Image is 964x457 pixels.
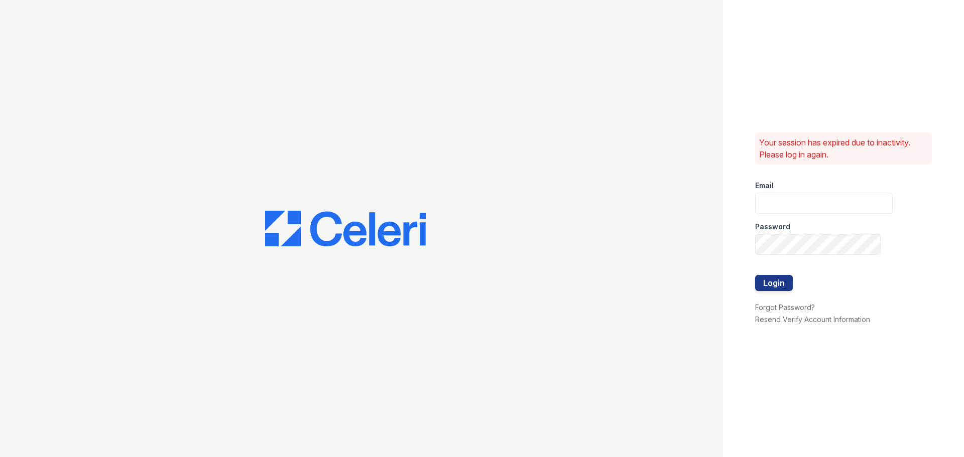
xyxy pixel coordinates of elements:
[755,222,790,232] label: Password
[755,275,793,291] button: Login
[755,303,815,312] a: Forgot Password?
[265,211,426,247] img: CE_Logo_Blue-a8612792a0a2168367f1c8372b55b34899dd931a85d93a1a3d3e32e68fde9ad4.png
[755,181,774,191] label: Email
[755,315,870,324] a: Resend Verify Account Information
[759,136,928,161] p: Your session has expired due to inactivity. Please log in again.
